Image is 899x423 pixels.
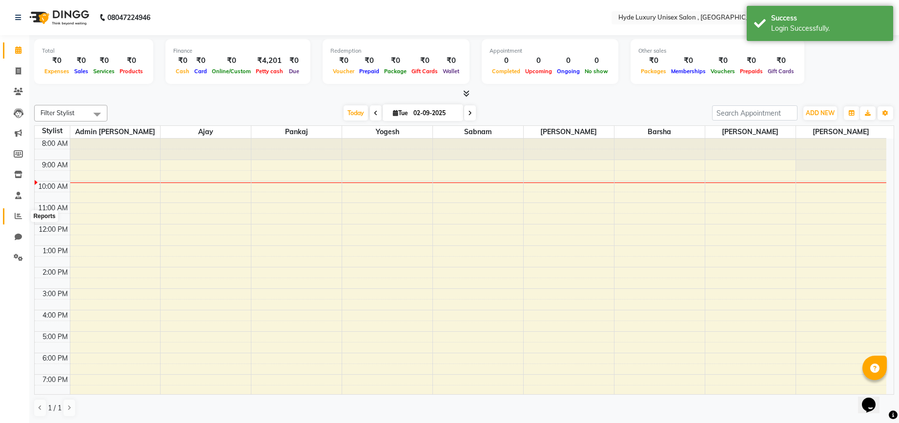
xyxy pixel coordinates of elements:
[796,126,887,138] span: [PERSON_NAME]
[48,403,61,413] span: 1 / 1
[638,68,669,75] span: Packages
[409,68,440,75] span: Gift Cards
[286,55,303,66] div: ₹0
[357,68,382,75] span: Prepaid
[705,126,796,138] span: [PERSON_NAME]
[554,55,582,66] div: 0
[25,4,92,31] img: logo
[771,23,886,34] div: Login Successfully.
[342,126,432,138] span: yogesh
[41,109,75,117] span: Filter Stylist
[40,160,70,170] div: 9:00 AM
[41,310,70,321] div: 4:00 PM
[669,68,708,75] span: Memberships
[638,55,669,66] div: ₹0
[253,68,286,75] span: Petty cash
[490,47,611,55] div: Appointment
[41,289,70,299] div: 3:00 PM
[42,55,72,66] div: ₹0
[382,68,409,75] span: Package
[490,68,523,75] span: Completed
[490,55,523,66] div: 0
[36,203,70,213] div: 11:00 AM
[330,68,357,75] span: Voucher
[70,126,161,138] span: Admin [PERSON_NAME]
[41,375,70,385] div: 7:00 PM
[72,55,91,66] div: ₹0
[251,126,342,138] span: pankaj
[91,68,117,75] span: Services
[330,47,462,55] div: Redemption
[708,68,737,75] span: Vouchers
[440,68,462,75] span: Wallet
[37,224,70,235] div: 12:00 PM
[117,68,145,75] span: Products
[409,55,440,66] div: ₹0
[41,353,70,363] div: 6:00 PM
[582,68,611,75] span: No show
[91,55,117,66] div: ₹0
[36,181,70,192] div: 10:00 AM
[173,68,192,75] span: Cash
[357,55,382,66] div: ₹0
[440,55,462,66] div: ₹0
[40,139,70,149] div: 8:00 AM
[582,55,611,66] div: 0
[41,246,70,256] div: 1:00 PM
[554,68,582,75] span: Ongoing
[771,13,886,23] div: Success
[737,55,765,66] div: ₹0
[737,68,765,75] span: Prepaids
[41,267,70,278] div: 2:00 PM
[638,47,797,55] div: Other sales
[806,109,835,117] span: ADD NEW
[708,55,737,66] div: ₹0
[42,47,145,55] div: Total
[42,68,72,75] span: Expenses
[614,126,705,138] span: Barsha
[803,106,837,120] button: ADD NEW
[31,210,58,222] div: Reports
[858,384,889,413] iframe: chat widget
[209,68,253,75] span: Online/Custom
[35,126,70,136] div: Stylist
[765,55,797,66] div: ₹0
[253,55,286,66] div: ₹4,201
[523,55,554,66] div: 0
[765,68,797,75] span: Gift Cards
[330,55,357,66] div: ₹0
[192,68,209,75] span: Card
[192,55,209,66] div: ₹0
[72,68,91,75] span: Sales
[107,4,150,31] b: 08047224946
[41,332,70,342] div: 5:00 PM
[117,55,145,66] div: ₹0
[524,126,614,138] span: [PERSON_NAME]
[286,68,302,75] span: Due
[209,55,253,66] div: ₹0
[390,109,410,117] span: Tue
[712,105,797,121] input: Search Appointment
[523,68,554,75] span: Upcoming
[669,55,708,66] div: ₹0
[161,126,251,138] span: Ajay
[410,106,459,121] input: 2025-09-02
[344,105,368,121] span: Today
[433,126,523,138] span: Sabnam
[173,47,303,55] div: Finance
[173,55,192,66] div: ₹0
[382,55,409,66] div: ₹0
